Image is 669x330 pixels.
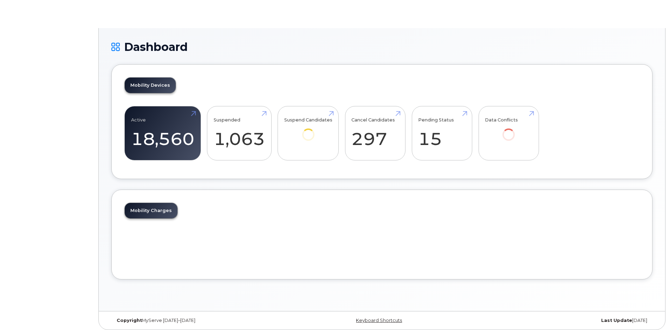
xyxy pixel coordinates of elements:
a: Pending Status 15 [418,110,466,157]
a: Keyboard Shortcuts [356,318,402,323]
a: Suspend Candidates [284,110,332,151]
a: Data Conflicts [485,110,532,151]
a: Active 18,560 [131,110,194,157]
a: Suspended 1,063 [214,110,265,157]
a: Mobility Devices [125,78,176,93]
div: MyServe [DATE]–[DATE] [111,318,292,323]
div: [DATE] [472,318,652,323]
a: Mobility Charges [125,203,177,218]
h1: Dashboard [111,41,652,53]
strong: Copyright [117,318,142,323]
a: Cancel Candidates 297 [351,110,399,157]
strong: Last Update [601,318,632,323]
